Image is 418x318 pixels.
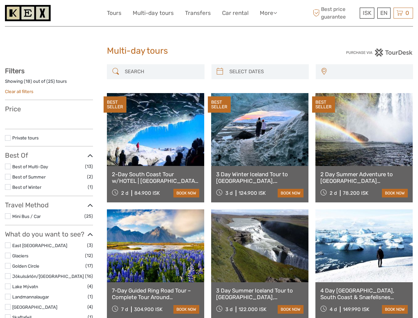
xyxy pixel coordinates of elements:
[88,183,93,191] span: (1)
[12,284,38,289] a: Lake Mývatn
[12,294,49,299] a: Landmannalaugar
[12,243,67,248] a: East [GEOGRAPHIC_DATA]
[12,274,84,279] a: Jökulsárlón/[GEOGRAPHIC_DATA]
[343,306,369,312] div: 149.990 ISK
[5,89,33,94] a: Clear all filters
[377,8,391,19] div: EN
[5,78,93,88] div: Showing ( ) out of ( ) tours
[12,253,28,258] a: Glaciers
[330,190,337,196] span: 2 d
[12,135,39,140] a: Private tours
[107,46,311,56] h1: Multi-day tours
[278,189,303,197] a: book now
[343,190,368,196] div: 78.200 ISK
[312,96,335,113] div: BEST SELLER
[87,173,93,181] span: (2)
[404,10,410,16] span: 0
[48,78,53,84] label: 25
[121,306,128,312] span: 7 d
[382,305,408,314] a: book now
[12,304,57,310] a: [GEOGRAPHIC_DATA]
[12,164,48,169] a: Best of Multi-Day
[185,8,211,18] a: Transfers
[133,8,174,18] a: Multi-day tours
[12,263,39,269] a: Golden Circle
[346,48,413,57] img: PurchaseViaTourDesk.png
[107,8,121,18] a: Tours
[239,190,266,196] div: 124.900 ISK
[5,151,93,159] h3: Best Of
[216,171,303,185] a: 3 Day Winter Iceland Tour to [GEOGRAPHIC_DATA], [GEOGRAPHIC_DATA], [GEOGRAPHIC_DATA] and [GEOGRAP...
[88,293,93,300] span: (1)
[134,306,163,312] div: 304.900 ISK
[173,305,199,314] a: book now
[122,66,201,78] input: SEARCH
[227,66,305,78] input: SELECT DATES
[12,214,41,219] a: Mini Bus / Car
[85,272,93,280] span: (16)
[330,306,337,312] span: 4 d
[278,305,303,314] a: book now
[12,174,46,180] a: Best of Summer
[382,189,408,197] a: book now
[87,241,93,249] span: (3)
[104,96,126,113] div: BEST SELLER
[85,163,93,170] span: (13)
[222,8,249,18] a: Car rental
[134,190,160,196] div: 84.900 ISK
[5,105,93,113] h3: Price
[85,262,93,270] span: (17)
[87,303,93,311] span: (4)
[112,171,199,185] a: 2-Day South Coast Tour w/HOTEL | [GEOGRAPHIC_DATA], [GEOGRAPHIC_DATA], [GEOGRAPHIC_DATA] & Waterf...
[121,190,128,196] span: 2 d
[87,283,93,290] span: (4)
[12,185,41,190] a: Best of Winter
[5,230,93,238] h3: What do you want to see?
[85,252,93,259] span: (12)
[173,189,199,197] a: book now
[5,5,51,21] img: 1261-44dab5bb-39f8-40da-b0c2-4d9fce00897c_logo_small.jpg
[363,10,371,16] span: ISK
[216,287,303,301] a: 3 Day Summer Iceland Tour to [GEOGRAPHIC_DATA], [GEOGRAPHIC_DATA] with Glacier Lagoon & Glacier Hike
[25,78,30,84] label: 18
[311,6,358,20] span: Best price guarantee
[225,306,233,312] span: 3 d
[225,190,233,196] span: 3 d
[84,212,93,220] span: (25)
[239,306,266,312] div: 122.000 ISK
[112,287,199,301] a: 7-Day Guided Ring Road Tour – Complete Tour Around [GEOGRAPHIC_DATA]
[320,287,408,301] a: 4 Day [GEOGRAPHIC_DATA], South Coast & Snæfellsnes Small-Group Tour
[5,201,93,209] h3: Travel Method
[5,67,24,75] strong: Filters
[260,8,277,18] a: More
[320,171,408,185] a: 2 Day Summer Adventure to [GEOGRAPHIC_DATA] [GEOGRAPHIC_DATA], Glacier Hiking, [GEOGRAPHIC_DATA],...
[208,96,231,113] div: BEST SELLER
